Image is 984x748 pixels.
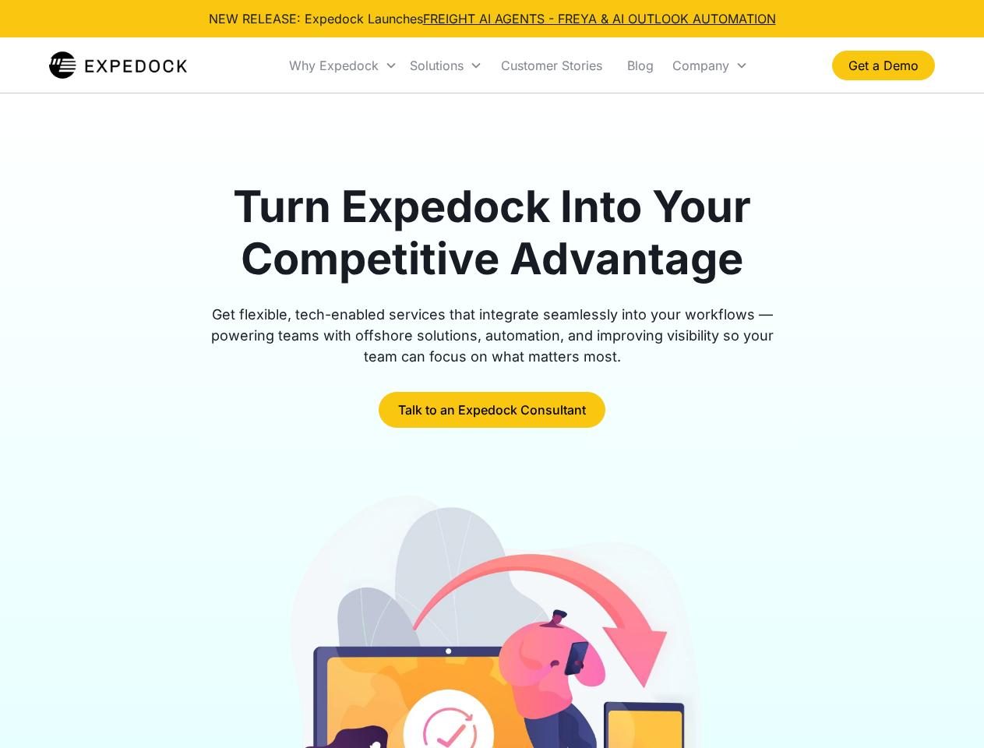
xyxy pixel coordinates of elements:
[906,673,984,748] iframe: Chat Widget
[289,58,379,73] div: Why Expedock
[49,50,187,81] a: home
[666,39,754,92] div: Company
[379,392,605,428] a: Talk to an Expedock Consultant
[283,39,404,92] div: Why Expedock
[488,39,615,92] a: Customer Stories
[410,58,464,73] div: Solutions
[672,58,729,73] div: Company
[49,50,187,81] img: Expedock Logo
[209,9,776,28] div: NEW RELEASE: Expedock Launches
[832,51,935,80] a: Get a Demo
[423,11,776,26] a: FREIGHT AI AGENTS - FREYA & AI OUTLOOK AUTOMATION
[404,39,488,92] div: Solutions
[193,304,792,367] div: Get flexible, tech-enabled services that integrate seamlessly into your workflows — powering team...
[615,39,666,92] a: Blog
[193,181,792,285] h1: Turn Expedock Into Your Competitive Advantage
